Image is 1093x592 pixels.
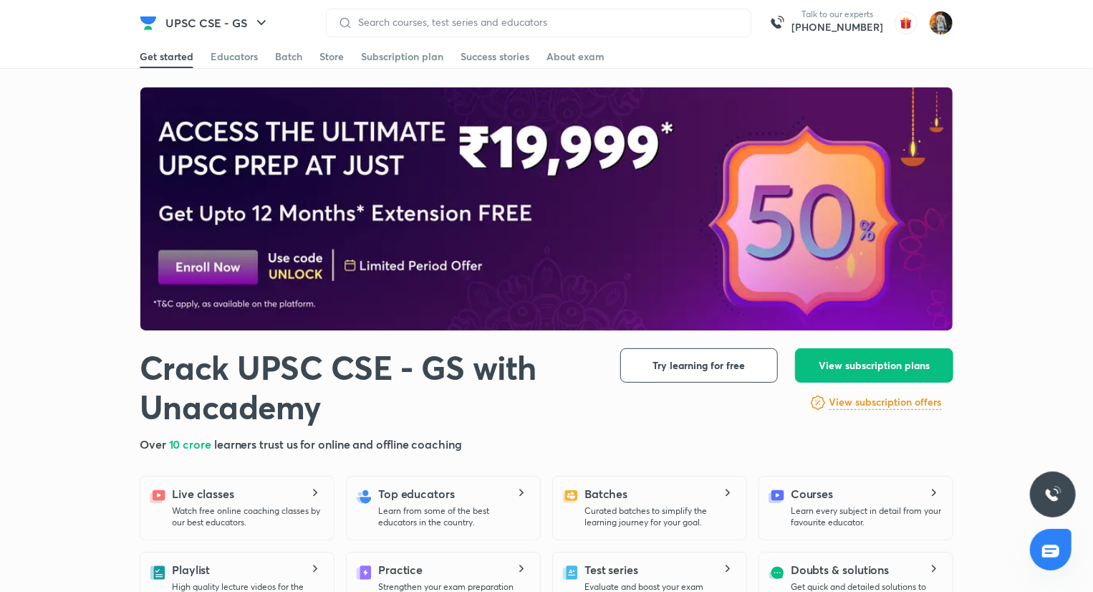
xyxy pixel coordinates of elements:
[378,485,455,502] h5: Top educators
[929,11,953,35] img: Prakhar Singh
[378,561,423,578] h5: Practice
[140,348,597,427] h1: Crack UPSC CSE - GS with Unacademy
[1044,486,1061,503] img: ttu
[791,9,883,20] p: Talk to our experts
[829,395,942,410] h6: View subscription offers
[275,45,302,68] a: Batch
[791,20,883,34] a: [PHONE_NUMBER]
[352,16,739,28] input: Search courses, test series and educators
[319,45,344,68] a: Store
[140,49,193,64] div: Get started
[584,505,735,528] p: Curated batches to simplify the learning journey for your goal.
[461,45,529,68] a: Success stories
[172,485,234,502] h5: Live classes
[361,45,443,68] a: Subscription plan
[461,49,529,64] div: Success stories
[172,505,322,528] p: Watch free online coaching classes by our best educators.
[140,436,169,452] span: Over
[172,561,210,578] h5: Playlist
[584,485,627,502] h5: Batches
[653,358,746,373] span: Try learning for free
[140,14,157,32] img: Company Logo
[620,348,778,383] button: Try learning for free
[211,45,258,68] a: Educators
[211,49,258,64] div: Educators
[157,9,279,37] button: UPSC CSE - GS
[275,49,302,64] div: Batch
[169,436,214,452] span: 10 crore
[140,45,193,68] a: Get started
[829,394,942,411] a: View subscription offers
[763,9,791,37] img: call-us
[319,49,344,64] div: Store
[819,358,930,373] span: View subscription plans
[795,348,953,383] button: View subscription plans
[361,49,443,64] div: Subscription plan
[791,485,833,502] h5: Courses
[546,45,605,68] a: About exam
[378,505,529,528] p: Learn from some of the best educators in the country.
[791,561,890,578] h5: Doubts & solutions
[584,561,638,578] h5: Test series
[214,436,462,452] span: learners trust us for online and offline coaching
[546,49,605,64] div: About exam
[791,505,941,528] p: Learn every subject in detail from your favourite educator.
[895,11,918,34] img: avatar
